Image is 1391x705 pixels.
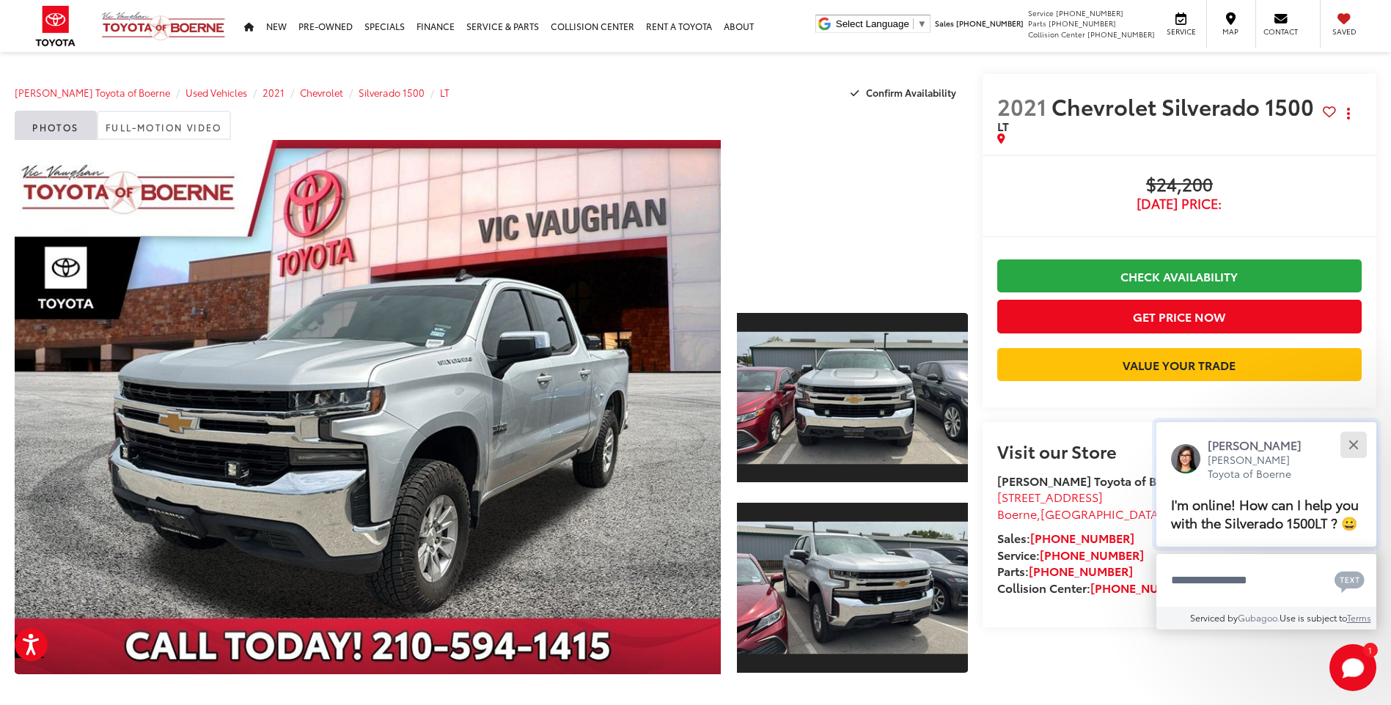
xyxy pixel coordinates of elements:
strong: Parts: [997,562,1133,579]
a: Silverado 1500 [359,86,425,99]
span: Collision Center [1028,29,1085,40]
a: Expand Photo 0 [15,140,721,674]
div: View Full-Motion Video [737,140,967,294]
img: Vic Vaughan Toyota of Boerne [101,11,226,41]
a: Gubagoo. [1238,611,1280,624]
span: [GEOGRAPHIC_DATA] [1041,505,1163,522]
span: Special [15,635,44,658]
a: Expand Photo 2 [737,501,967,674]
a: [PHONE_NUMBER] [1090,579,1194,596]
span: ▼ [917,18,927,29]
span: Confirm Availability [866,86,956,99]
a: Select Language​ [836,18,927,29]
span: Serviced by [1190,611,1238,624]
span: [PHONE_NUMBER] [1049,18,1116,29]
span: 1 [1368,646,1372,653]
a: [STREET_ADDRESS] Boerne,[GEOGRAPHIC_DATA] 78006 [997,488,1199,522]
span: Service [1164,26,1197,37]
a: Chevrolet [300,86,343,99]
button: Chat with SMS [1330,564,1369,597]
p: [PERSON_NAME] Toyota of Boerne [1208,453,1316,481]
button: Close [1337,429,1369,461]
svg: Text [1335,569,1365,593]
span: $24,200 [997,174,1362,196]
a: [PERSON_NAME] Toyota of Boerne [15,86,170,99]
a: Used Vehicles [186,86,247,99]
button: Get Price Now [997,300,1362,333]
a: Value Your Trade [997,348,1362,381]
span: [DATE] Price: [997,196,1362,211]
a: 2021 [263,86,285,99]
a: [PHONE_NUMBER] [1029,562,1133,579]
strong: Sales: [997,529,1134,546]
h2: Visit our Store [997,441,1362,460]
a: [PHONE_NUMBER] [1030,529,1134,546]
a: LT [440,86,449,99]
span: Boerne [997,505,1037,522]
strong: Service: [997,546,1144,563]
button: Toggle Chat Window [1329,644,1376,691]
span: Select Language [836,18,909,29]
img: 2021 Chevrolet Silverado 1500 LT [7,137,728,677]
span: , [997,505,1199,522]
strong: Collision Center: [997,579,1194,596]
span: [STREET_ADDRESS] [997,488,1103,505]
span: [PHONE_NUMBER] [956,18,1024,29]
span: I'm online! How can I help you with the Silverado 1500LT ? 😀 [1171,495,1359,532]
span: [PHONE_NUMBER] [1056,7,1123,18]
textarea: Type your message [1156,554,1376,607]
span: dropdown dots [1347,108,1350,119]
strong: [PERSON_NAME] Toyota of Boerne [997,472,1189,489]
span: LT [997,117,1009,134]
span: Contact [1263,26,1298,37]
span: Chevrolet Silverado 1500 [1051,90,1319,122]
span: Saved [1328,26,1360,37]
span: Service [1028,7,1054,18]
span: Sales [935,18,954,29]
img: 2021 Chevrolet Silverado 1500 LT [735,522,970,654]
span: Parts [1028,18,1046,29]
span: Map [1214,26,1247,37]
span: [PHONE_NUMBER] [1087,29,1155,40]
span: 2021 [997,90,1046,122]
button: Actions [1336,100,1362,126]
span: Use is subject to [1280,611,1347,624]
a: [PHONE_NUMBER] [1040,546,1144,563]
a: Terms [1347,611,1371,624]
div: Close[PERSON_NAME][PERSON_NAME] Toyota of BoerneI'm online! How can I help you with the Silverado... [1156,422,1376,630]
a: Check Availability [997,259,1362,292]
a: Expand Photo 1 [737,311,967,484]
svg: Start Chat [1329,644,1376,691]
img: 2021 Chevrolet Silverado 1500 LT [735,331,970,464]
a: Full-Motion Video [97,111,231,140]
a: Photos [15,111,97,140]
p: [PERSON_NAME] [1208,437,1316,453]
button: Confirm Availability [843,80,968,106]
span: ​ [913,18,914,29]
